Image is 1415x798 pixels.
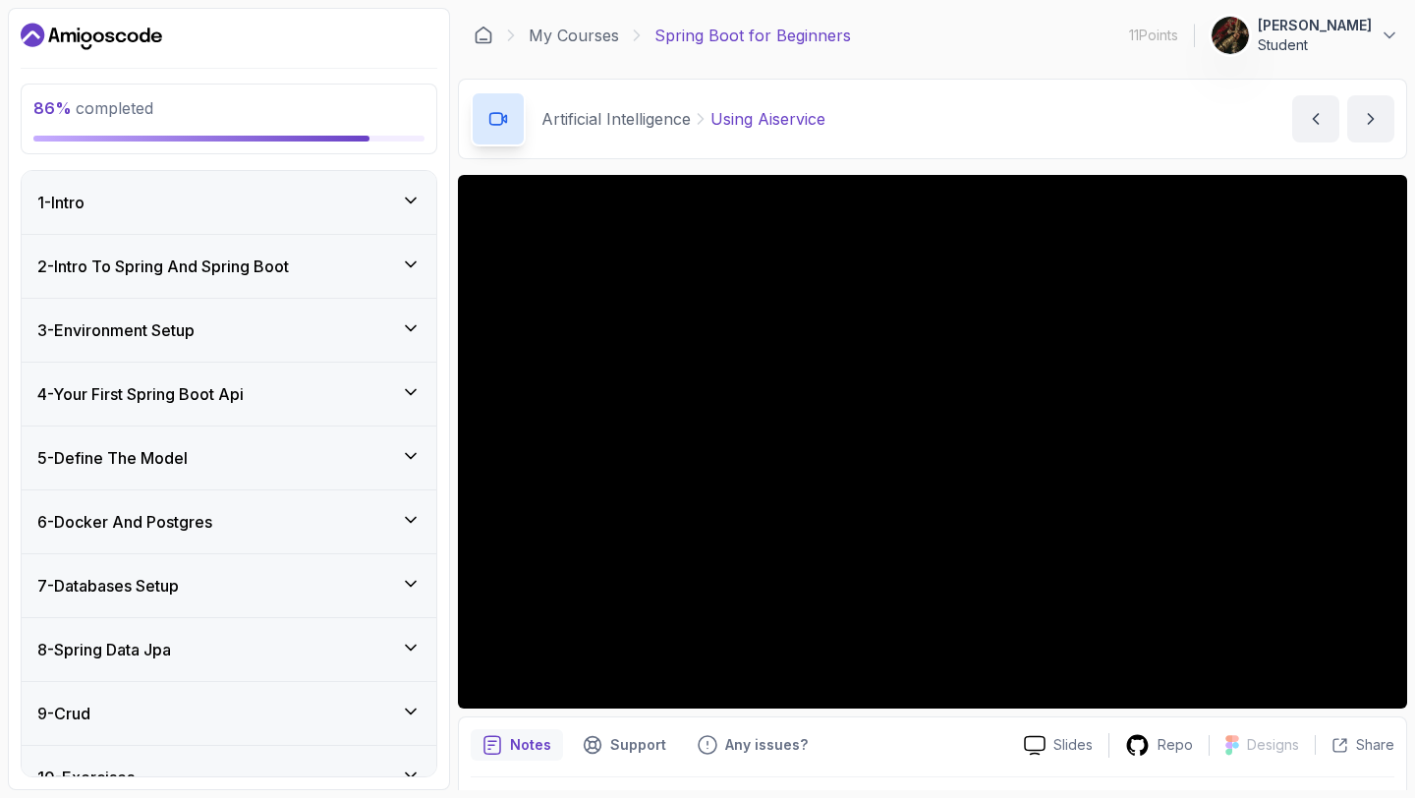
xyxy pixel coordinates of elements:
[474,26,493,45] a: Dashboard
[471,729,563,761] button: notes button
[686,729,820,761] button: Feedback button
[610,735,666,755] p: Support
[571,729,678,761] button: Support button
[1008,735,1108,756] a: Slides
[510,735,551,755] p: Notes
[1053,735,1093,755] p: Slides
[37,638,171,661] h3: 8 - Spring Data Jpa
[1247,735,1299,755] p: Designs
[37,382,244,406] h3: 4 - Your First Spring Boot Api
[22,682,436,745] button: 9-Crud
[1109,733,1209,758] a: Repo
[1258,35,1372,55] p: Student
[1211,16,1399,55] button: user profile image[PERSON_NAME]Student
[1158,735,1193,755] p: Repo
[37,574,179,598] h3: 7 - Databases Setup
[33,98,72,118] span: 86 %
[541,107,691,131] p: Artificial Intelligence
[1212,17,1249,54] img: user profile image
[458,175,1407,709] iframe: 5 - Using AiService
[37,318,195,342] h3: 3 - Environment Setup
[22,363,436,426] button: 4-Your First Spring Boot Api
[37,702,90,725] h3: 9 - Crud
[725,735,808,755] p: Any issues?
[22,171,436,234] button: 1-Intro
[21,21,162,52] a: Dashboard
[37,255,289,278] h3: 2 - Intro To Spring And Spring Boot
[1292,95,1339,142] button: previous content
[1347,95,1394,142] button: next content
[529,24,619,47] a: My Courses
[22,554,436,617] button: 7-Databases Setup
[37,766,135,789] h3: 10 - Exercises
[33,98,153,118] span: completed
[654,24,851,47] p: Spring Boot for Beginners
[1258,16,1372,35] p: [PERSON_NAME]
[22,235,436,298] button: 2-Intro To Spring And Spring Boot
[710,107,825,131] p: Using Aiservice
[1129,26,1178,45] p: 11 Points
[22,427,436,489] button: 5-Define The Model
[1293,675,1415,769] iframe: chat widget
[22,299,436,362] button: 3-Environment Setup
[37,510,212,534] h3: 6 - Docker And Postgres
[22,618,436,681] button: 8-Spring Data Jpa
[22,490,436,553] button: 6-Docker And Postgres
[37,446,188,470] h3: 5 - Define The Model
[37,191,85,214] h3: 1 - Intro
